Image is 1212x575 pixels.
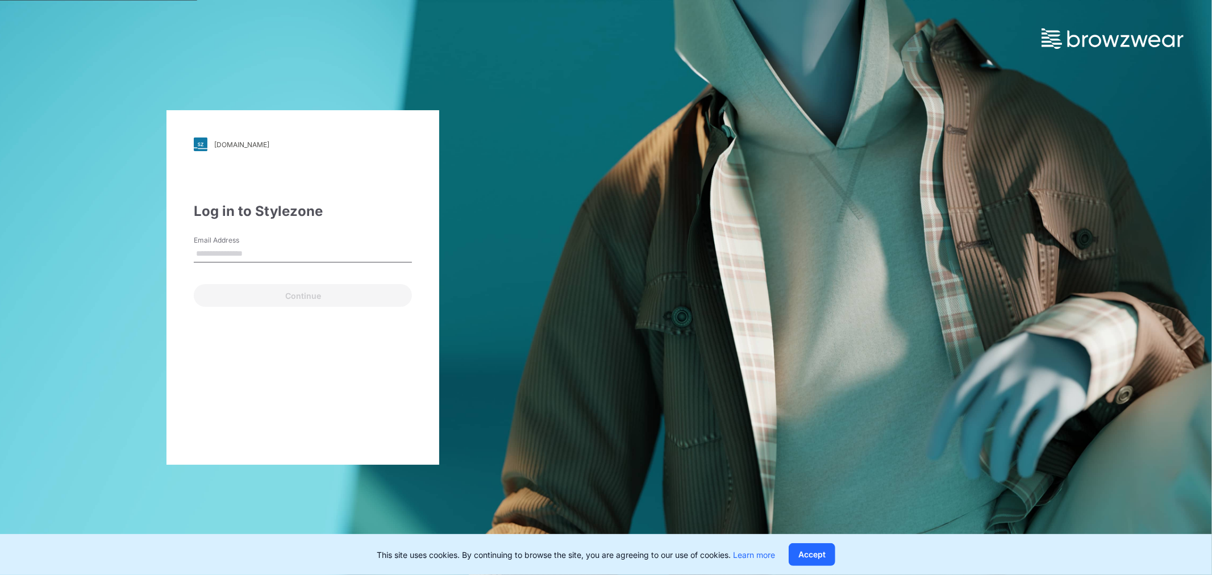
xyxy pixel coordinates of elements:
[214,140,269,149] div: [DOMAIN_NAME]
[733,550,775,560] a: Learn more
[377,549,775,561] p: This site uses cookies. By continuing to browse the site, you are agreeing to our use of cookies.
[789,543,835,566] button: Accept
[1042,28,1184,49] img: browzwear-logo.73288ffb.svg
[194,137,412,151] a: [DOMAIN_NAME]
[194,137,207,151] img: svg+xml;base64,PHN2ZyB3aWR0aD0iMjgiIGhlaWdodD0iMjgiIHZpZXdCb3g9IjAgMCAyOCAyOCIgZmlsbD0ibm9uZSIgeG...
[194,235,273,245] label: Email Address
[194,201,412,222] div: Log in to Stylezone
